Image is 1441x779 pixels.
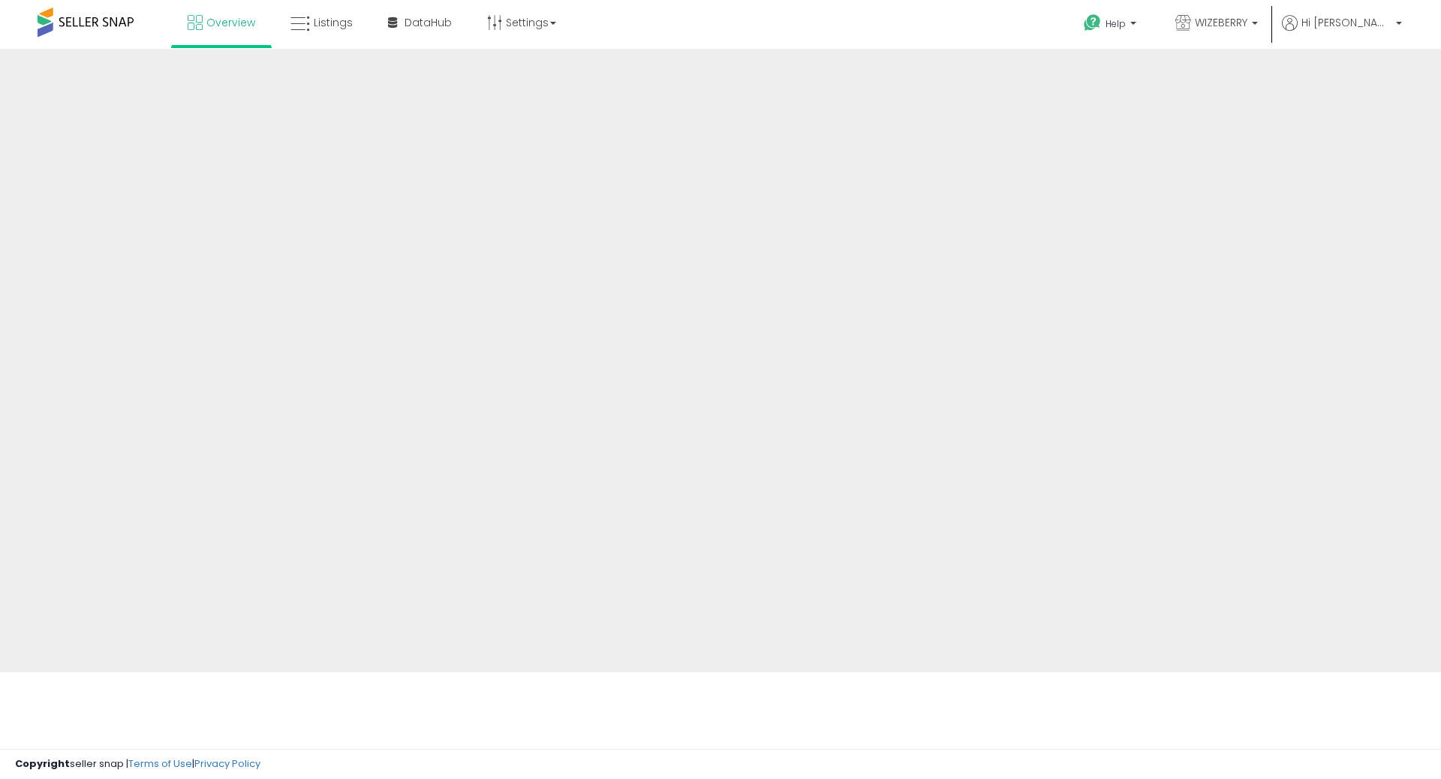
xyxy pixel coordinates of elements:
[1106,17,1126,30] span: Help
[1282,15,1402,49] a: Hi [PERSON_NAME]
[1072,2,1151,49] a: Help
[1195,15,1247,30] span: WIZEBERRY
[1301,15,1391,30] span: Hi [PERSON_NAME]
[1083,14,1102,32] i: Get Help
[405,15,452,30] span: DataHub
[314,15,353,30] span: Listings
[206,15,255,30] span: Overview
